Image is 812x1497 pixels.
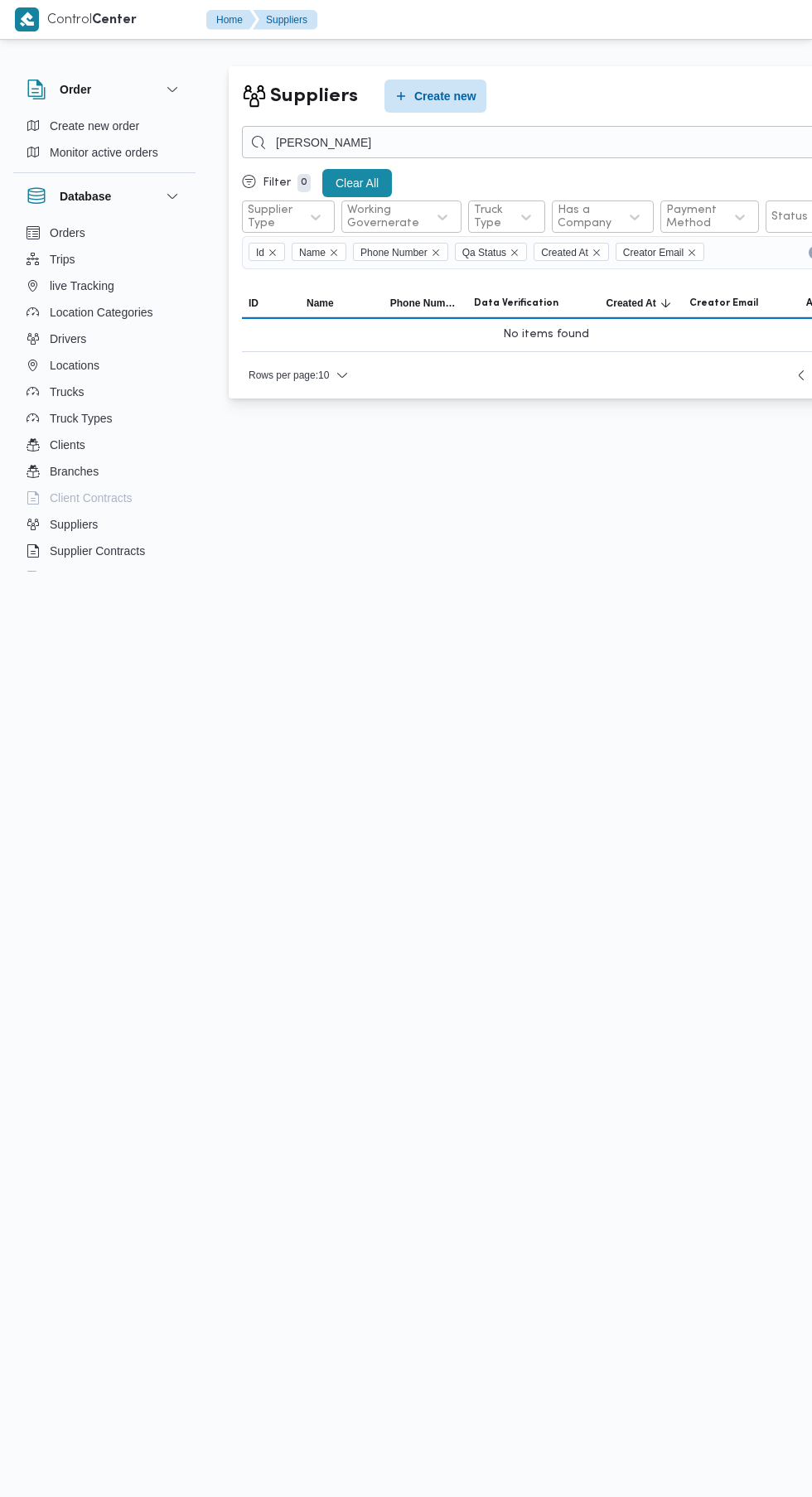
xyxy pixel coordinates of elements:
button: Rows per page:10 [242,365,355,385]
button: Create new order [20,113,189,139]
span: ID [249,297,259,310]
span: Creator Email [623,244,684,262]
span: Suppliers [50,514,98,534]
h3: Database [60,186,111,206]
span: Locations [50,355,99,375]
span: Qa Status [462,244,506,262]
span: live Tracking [50,276,114,296]
span: Client Contracts [50,488,133,508]
button: Monitor active orders [20,139,189,166]
b: Center [92,14,137,27]
svg: Sorted in descending order [660,297,673,310]
span: Id [256,244,264,262]
span: Monitor active orders [50,142,158,162]
span: Data Verification [474,297,558,310]
span: Location Categories [50,302,153,322]
button: Supplier Contracts [20,538,189,564]
button: Previous page [791,365,811,385]
button: ID [242,290,300,316]
button: Remove Qa Status from selection in this group [510,248,520,258]
button: Created AtSorted in descending order [600,290,684,316]
span: Orders [50,223,85,243]
button: Trips [20,246,189,273]
p: Filter [263,176,291,190]
button: Client Contracts [20,485,189,511]
button: Home [206,10,256,30]
p: 0 [297,174,311,192]
button: Order [27,80,182,99]
span: Phone Number [353,243,448,261]
span: Devices [50,567,91,587]
button: Locations [20,352,189,379]
div: Status [771,210,808,224]
span: Create new [414,86,476,106]
button: Branches [20,458,189,485]
button: Database [27,186,182,206]
button: Suppliers [253,10,317,30]
span: Qa Status [455,243,527,261]
button: Devices [20,564,189,591]
h3: Order [60,80,91,99]
span: Name [292,243,346,261]
button: Suppliers [20,511,189,538]
span: Branches [50,461,99,481]
button: Drivers [20,326,189,352]
div: Has a Company [558,204,611,230]
h2: Suppliers [270,82,358,111]
span: Created At [541,244,588,262]
button: Phone Number [384,290,467,316]
span: Drivers [50,329,86,349]
span: Clients [50,435,85,455]
button: Name [300,290,384,316]
span: Create new order [50,116,139,136]
button: Remove Phone Number from selection in this group [431,248,441,258]
div: Working Governerate [347,204,419,230]
div: Truck Type [474,204,503,230]
button: Clear All [322,169,392,197]
button: live Tracking [20,273,189,299]
button: Location Categories [20,299,189,326]
div: Supplier Type [248,204,292,230]
span: No items found [503,325,589,345]
button: Clients [20,432,189,458]
span: Creator Email [616,243,704,261]
span: Rows per page : 10 [249,365,329,385]
span: Truck Types [50,408,112,428]
span: Phone Number [360,244,428,262]
span: Name [307,297,334,310]
span: Created At; Sorted in descending order [607,297,656,310]
span: Created At [534,243,609,261]
span: Id [249,243,285,261]
span: Creator Email [689,297,758,310]
img: X8yXhbKr1z7QwAAAABJRU5ErkJggg== [15,7,39,31]
button: Create new [384,80,486,113]
button: Truck Types [20,405,189,432]
button: Trucks [20,379,189,405]
div: Database [13,220,196,578]
div: Payment Method [666,204,717,230]
span: Trips [50,249,75,269]
span: Phone Number [390,297,461,310]
button: Remove Created At from selection in this group [592,248,602,258]
button: Remove Name from selection in this group [329,248,339,258]
span: Name [299,244,326,262]
button: Orders [20,220,189,246]
button: Remove Id from selection in this group [268,248,278,258]
button: Remove Creator Email from selection in this group [687,248,697,258]
div: Order [13,113,196,172]
span: Trucks [50,382,84,402]
span: Supplier Contracts [50,541,145,561]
